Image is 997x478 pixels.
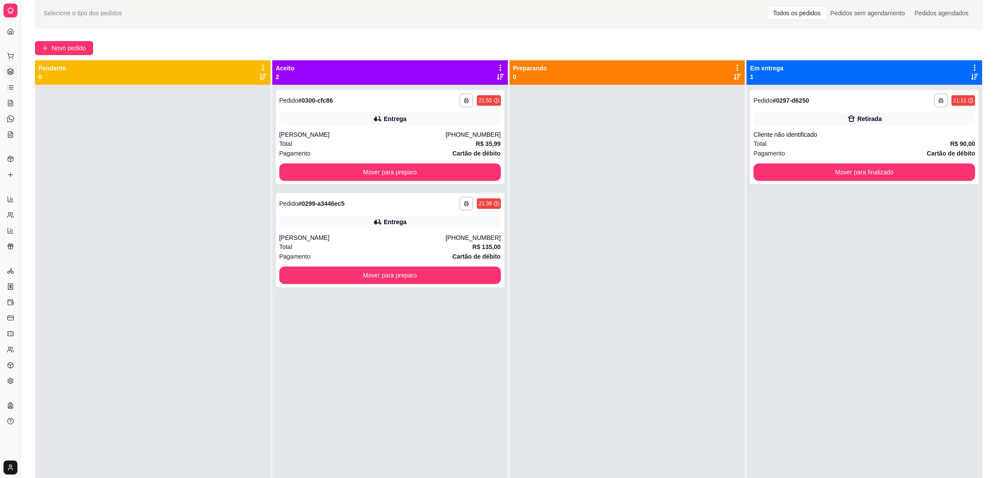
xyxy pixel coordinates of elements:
[750,73,783,81] p: 1
[768,7,826,19] div: Todos os pedidos
[279,233,446,242] div: [PERSON_NAME]
[276,73,295,81] p: 2
[476,140,501,147] strong: R$ 35,99
[479,200,492,207] div: 21:39
[513,64,547,73] p: Preparando
[298,97,333,104] strong: # 0300-cfc86
[445,130,500,139] div: [PHONE_NUMBER]
[384,218,406,226] div: Entrega
[384,114,406,123] div: Entrega
[927,150,975,157] strong: Cartão de débito
[910,7,973,19] div: Pedidos agendados
[38,73,66,81] p: 0
[38,64,66,73] p: Pendente
[513,73,547,81] p: 0
[279,242,292,252] span: Total
[826,7,910,19] div: Pedidos sem agendamento
[279,252,311,261] span: Pagamento
[279,200,299,207] span: Pedido
[279,267,501,284] button: Mover para preparo
[754,139,767,149] span: Total
[754,97,773,104] span: Pedido
[773,97,809,104] strong: # 0297-d6250
[452,253,500,260] strong: Cartão de débito
[52,43,86,53] span: Novo pedido
[953,97,966,104] div: 21:11
[754,130,975,139] div: Cliente não identificado
[279,97,299,104] span: Pedido
[452,150,500,157] strong: Cartão de débito
[279,130,446,139] div: [PERSON_NAME]
[858,114,882,123] div: Retirada
[42,45,48,51] span: plus
[750,64,783,73] p: Em entrega
[279,149,311,158] span: Pagamento
[754,149,785,158] span: Pagamento
[298,200,344,207] strong: # 0299-a3446ec5
[479,97,492,104] div: 21:55
[276,64,295,73] p: Aceito
[279,139,292,149] span: Total
[35,41,93,55] button: Novo pedido
[754,163,975,181] button: Mover para finalizado
[950,140,975,147] strong: R$ 90,00
[279,163,501,181] button: Mover para preparo
[445,233,500,242] div: [PHONE_NUMBER]
[44,8,122,18] span: Selecione o tipo dos pedidos
[472,243,501,250] strong: R$ 135,00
